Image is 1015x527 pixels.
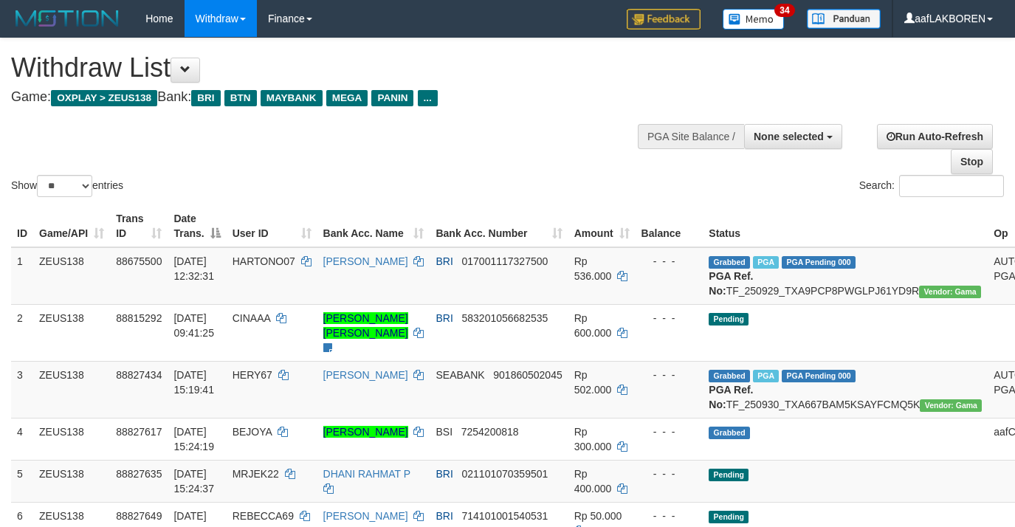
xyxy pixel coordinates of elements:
[754,131,824,142] span: None selected
[33,247,110,305] td: ZEUS138
[638,124,744,149] div: PGA Site Balance /
[371,90,413,106] span: PANIN
[11,361,33,418] td: 3
[233,510,294,522] span: REBECCA69
[709,384,753,410] b: PGA Ref. No:
[919,286,981,298] span: Vendor URL: https://trx31.1velocity.biz
[709,256,750,269] span: Grabbed
[627,9,701,30] img: Feedback.jpg
[709,370,750,382] span: Grabbed
[709,313,749,325] span: Pending
[323,312,408,339] a: [PERSON_NAME] [PERSON_NAME]
[116,468,162,480] span: 88827635
[641,254,698,269] div: - - -
[782,370,856,382] span: PGA Pending
[951,149,993,174] a: Stop
[33,361,110,418] td: ZEUS138
[11,460,33,502] td: 5
[859,175,1004,197] label: Search:
[173,468,214,495] span: [DATE] 15:24:37
[920,399,982,412] span: Vendor URL: https://trx31.1velocity.biz
[323,255,408,267] a: [PERSON_NAME]
[168,205,226,247] th: Date Trans.: activate to sort column descending
[191,90,220,106] span: BRI
[574,255,612,282] span: Rp 536.000
[436,510,453,522] span: BRI
[574,510,622,522] span: Rp 50.000
[641,466,698,481] div: - - -
[173,426,214,452] span: [DATE] 15:24:19
[11,53,662,83] h1: Withdraw List
[493,369,562,381] span: Copy 901860502045 to clipboard
[461,468,548,480] span: Copy 021101070359501 to clipboard
[11,205,33,247] th: ID
[709,427,750,439] span: Grabbed
[116,510,162,522] span: 88827649
[317,205,430,247] th: Bank Acc. Name: activate to sort column ascending
[323,510,408,522] a: [PERSON_NAME]
[37,175,92,197] select: Showentries
[326,90,368,106] span: MEGA
[574,468,612,495] span: Rp 400.000
[418,90,438,106] span: ...
[33,205,110,247] th: Game/API: activate to sort column ascending
[436,468,453,480] span: BRI
[703,205,988,247] th: Status
[461,510,548,522] span: Copy 714101001540531 to clipboard
[33,304,110,361] td: ZEUS138
[461,255,548,267] span: Copy 017001117327500 to clipboard
[436,312,453,324] span: BRI
[323,468,410,480] a: DHANI RAHMAT P
[224,90,257,106] span: BTN
[709,511,749,523] span: Pending
[436,255,453,267] span: BRI
[807,9,881,29] img: panduan.png
[574,369,612,396] span: Rp 502.000
[261,90,323,106] span: MAYBANK
[11,90,662,105] h4: Game: Bank:
[744,124,842,149] button: None selected
[116,369,162,381] span: 88827434
[11,418,33,460] td: 4
[774,4,794,17] span: 34
[723,9,785,30] img: Button%20Memo.svg
[709,270,753,297] b: PGA Ref. No:
[116,426,162,438] span: 88827617
[233,426,272,438] span: BEJOYA
[233,369,272,381] span: HERY67
[33,460,110,502] td: ZEUS138
[709,469,749,481] span: Pending
[436,426,453,438] span: BSI
[11,175,123,197] label: Show entries
[33,418,110,460] td: ZEUS138
[173,255,214,282] span: [DATE] 12:32:31
[641,311,698,325] div: - - -
[51,90,157,106] span: OXPLAY > ZEUS138
[461,426,519,438] span: Copy 7254200818 to clipboard
[568,205,636,247] th: Amount: activate to sort column ascending
[323,426,408,438] a: [PERSON_NAME]
[753,256,779,269] span: Marked by aaftrukkakada
[233,312,270,324] span: CINAAA
[703,361,988,418] td: TF_250930_TXA667BAM5KSAYFCMQ5K
[436,369,484,381] span: SEABANK
[11,7,123,30] img: MOTION_logo.png
[574,426,612,452] span: Rp 300.000
[227,205,317,247] th: User ID: activate to sort column ascending
[782,256,856,269] span: PGA Pending
[233,468,279,480] span: MRJEK22
[110,205,168,247] th: Trans ID: activate to sort column ascending
[641,424,698,439] div: - - -
[641,509,698,523] div: - - -
[703,247,988,305] td: TF_250929_TXA9PCP8PWGLPJ61YD9R
[753,370,779,382] span: Marked by aafchomsokheang
[636,205,703,247] th: Balance
[323,369,408,381] a: [PERSON_NAME]
[11,304,33,361] td: 2
[461,312,548,324] span: Copy 583201056682535 to clipboard
[116,312,162,324] span: 88815292
[574,312,612,339] span: Rp 600.000
[173,369,214,396] span: [DATE] 15:19:41
[233,255,295,267] span: HARTONO07
[641,368,698,382] div: - - -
